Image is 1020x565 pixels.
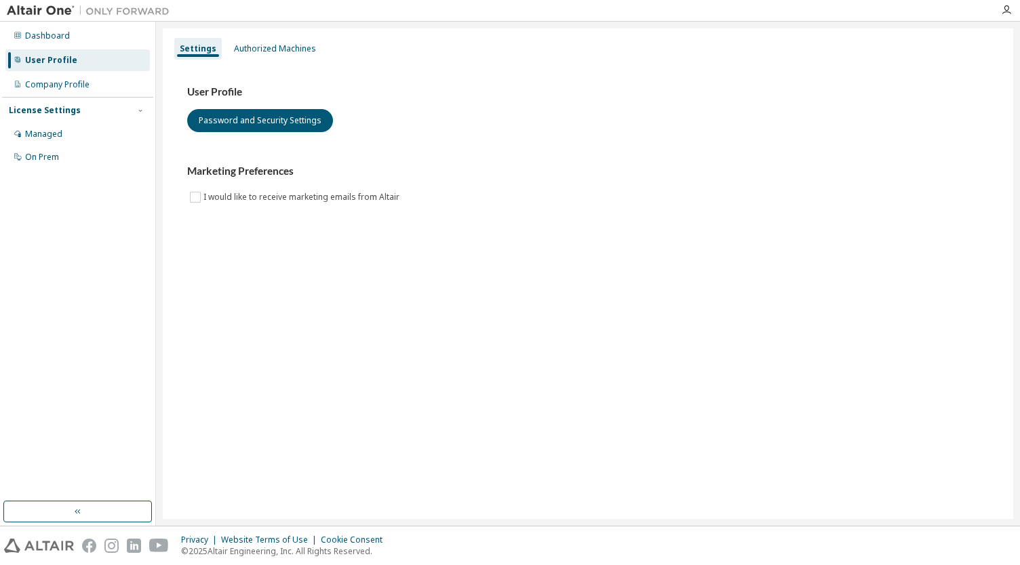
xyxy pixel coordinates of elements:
[104,539,119,553] img: instagram.svg
[187,85,989,99] h3: User Profile
[149,539,169,553] img: youtube.svg
[234,43,316,54] div: Authorized Machines
[187,165,989,178] h3: Marketing Preferences
[4,539,74,553] img: altair_logo.svg
[181,545,391,557] p: © 2025 Altair Engineering, Inc. All Rights Reserved.
[321,535,391,545] div: Cookie Consent
[203,189,402,205] label: I would like to receive marketing emails from Altair
[25,152,59,163] div: On Prem
[82,539,96,553] img: facebook.svg
[25,30,70,41] div: Dashboard
[180,43,216,54] div: Settings
[25,79,90,90] div: Company Profile
[221,535,321,545] div: Website Terms of Use
[187,109,333,132] button: Password and Security Settings
[7,4,176,18] img: Altair One
[25,55,77,66] div: User Profile
[127,539,141,553] img: linkedin.svg
[9,105,81,116] div: License Settings
[25,129,62,140] div: Managed
[181,535,221,545] div: Privacy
